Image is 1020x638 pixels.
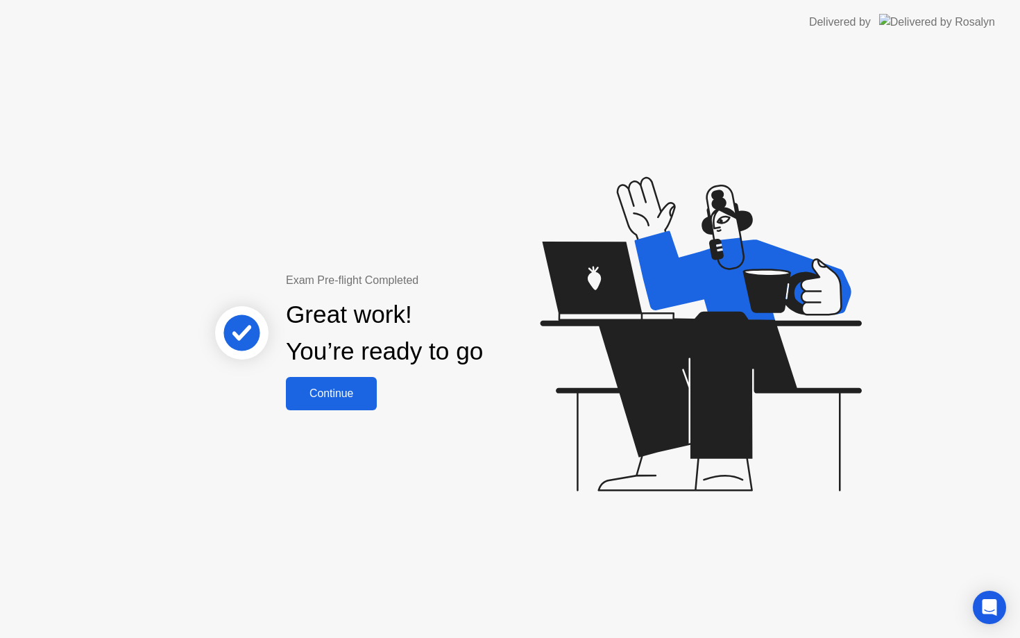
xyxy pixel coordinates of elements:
[286,272,572,289] div: Exam Pre-flight Completed
[879,14,995,30] img: Delivered by Rosalyn
[286,296,483,370] div: Great work! You’re ready to go
[809,14,871,31] div: Delivered by
[973,591,1006,624] div: Open Intercom Messenger
[290,387,373,400] div: Continue
[286,377,377,410] button: Continue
